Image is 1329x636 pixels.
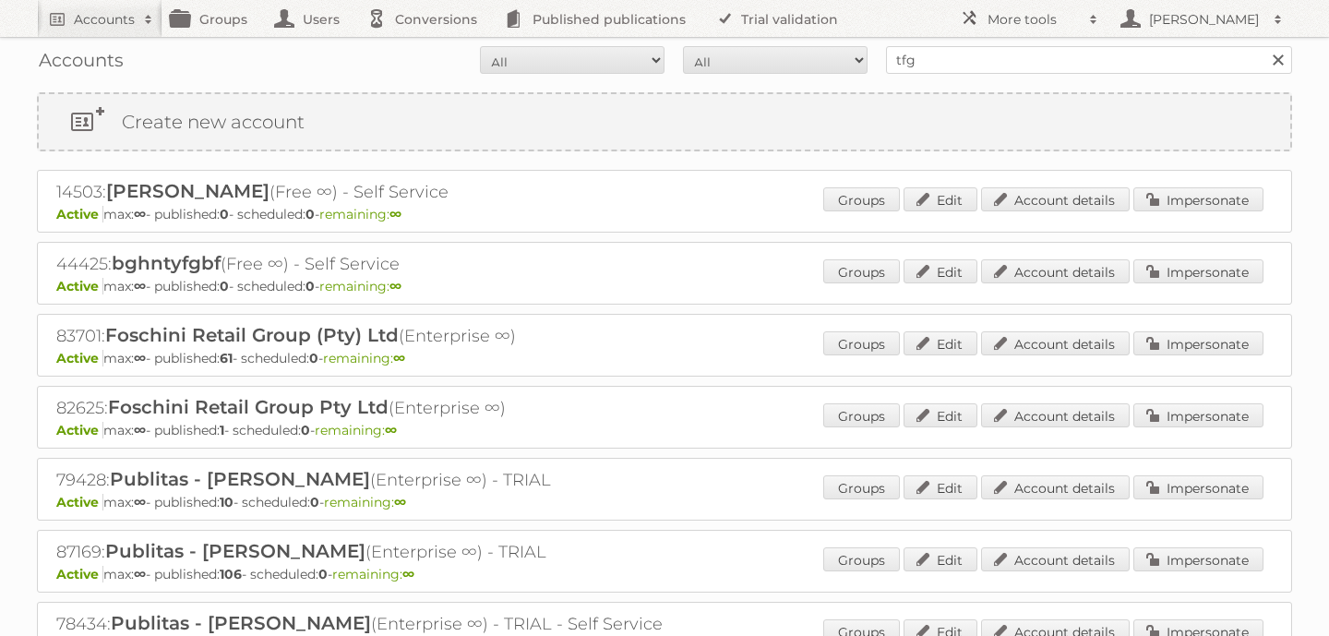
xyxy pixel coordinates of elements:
[1144,10,1264,29] h2: [PERSON_NAME]
[112,252,221,274] span: bghntyfgbf
[220,350,233,366] strong: 61
[904,547,977,571] a: Edit
[402,566,414,582] strong: ∞
[74,10,135,29] h2: Accounts
[904,187,977,211] a: Edit
[309,350,318,366] strong: 0
[134,278,146,294] strong: ∞
[134,566,146,582] strong: ∞
[1133,331,1263,355] a: Impersonate
[1133,259,1263,283] a: Impersonate
[1133,547,1263,571] a: Impersonate
[56,422,1273,438] p: max: - published: - scheduled: -
[305,206,315,222] strong: 0
[904,475,977,499] a: Edit
[56,468,702,492] h2: 79428: (Enterprise ∞) - TRIAL
[981,475,1130,499] a: Account details
[981,187,1130,211] a: Account details
[394,494,406,510] strong: ∞
[988,10,1080,29] h2: More tools
[823,187,900,211] a: Groups
[904,259,977,283] a: Edit
[324,494,406,510] span: remaining:
[319,278,401,294] span: remaining:
[315,422,397,438] span: remaining:
[108,396,389,418] span: Foschini Retail Group Pty Ltd
[389,206,401,222] strong: ∞
[56,350,1273,366] p: max: - published: - scheduled: -
[981,259,1130,283] a: Account details
[389,278,401,294] strong: ∞
[56,206,103,222] span: Active
[385,422,397,438] strong: ∞
[823,403,900,427] a: Groups
[1133,403,1263,427] a: Impersonate
[319,206,401,222] span: remaining:
[56,494,1273,510] p: max: - published: - scheduled: -
[56,324,702,348] h2: 83701: (Enterprise ∞)
[134,350,146,366] strong: ∞
[56,278,1273,294] p: max: - published: - scheduled: -
[981,403,1130,427] a: Account details
[56,566,103,582] span: Active
[220,494,233,510] strong: 10
[318,566,328,582] strong: 0
[981,331,1130,355] a: Account details
[39,94,1290,150] a: Create new account
[134,494,146,510] strong: ∞
[105,540,365,562] span: Publitas - [PERSON_NAME]
[823,259,900,283] a: Groups
[220,566,242,582] strong: 106
[56,180,702,204] h2: 14503: (Free ∞) - Self Service
[56,494,103,510] span: Active
[310,494,319,510] strong: 0
[56,540,702,564] h2: 87169: (Enterprise ∞) - TRIAL
[393,350,405,366] strong: ∞
[220,206,229,222] strong: 0
[56,396,702,420] h2: 82625: (Enterprise ∞)
[56,566,1273,582] p: max: - published: - scheduled: -
[904,331,977,355] a: Edit
[56,350,103,366] span: Active
[106,180,269,202] span: [PERSON_NAME]
[56,422,103,438] span: Active
[1133,475,1263,499] a: Impersonate
[134,422,146,438] strong: ∞
[134,206,146,222] strong: ∞
[305,278,315,294] strong: 0
[301,422,310,438] strong: 0
[981,547,1130,571] a: Account details
[105,324,399,346] span: Foschini Retail Group (Pty) Ltd
[323,350,405,366] span: remaining:
[332,566,414,582] span: remaining:
[220,422,224,438] strong: 1
[904,403,977,427] a: Edit
[1133,187,1263,211] a: Impersonate
[56,278,103,294] span: Active
[110,468,370,490] span: Publitas - [PERSON_NAME]
[823,331,900,355] a: Groups
[111,612,371,634] span: Publitas - [PERSON_NAME]
[56,612,702,636] h2: 78434: (Enterprise ∞) - TRIAL - Self Service
[220,278,229,294] strong: 0
[56,252,702,276] h2: 44425: (Free ∞) - Self Service
[823,547,900,571] a: Groups
[56,206,1273,222] p: max: - published: - scheduled: -
[823,475,900,499] a: Groups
